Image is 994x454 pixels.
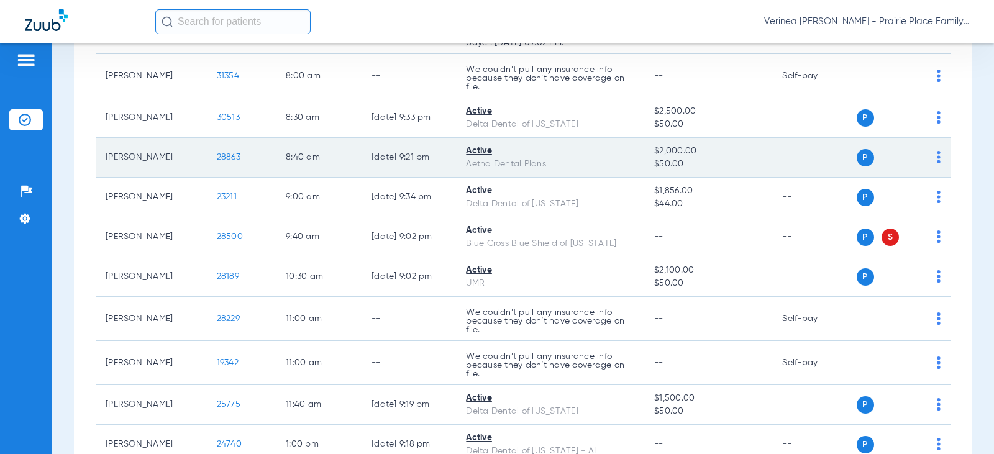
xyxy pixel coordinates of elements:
[654,145,762,158] span: $2,000.00
[25,9,68,31] img: Zuub Logo
[937,356,941,369] img: group-dot-blue.svg
[96,217,207,257] td: [PERSON_NAME]
[466,145,634,158] div: Active
[857,396,874,414] span: P
[466,352,634,378] p: We couldn’t pull any insurance info because they don’t have coverage on file.
[276,178,362,217] td: 9:00 AM
[466,405,634,418] div: Delta Dental of [US_STATE]
[466,158,634,171] div: Aetna Dental Plans
[466,264,634,277] div: Active
[654,184,762,197] span: $1,856.00
[654,405,762,418] span: $50.00
[466,308,634,334] p: We couldn’t pull any insurance info because they don’t have coverage on file.
[654,277,762,290] span: $50.00
[276,54,362,98] td: 8:00 AM
[217,193,237,201] span: 23211
[772,178,856,217] td: --
[937,111,941,124] img: group-dot-blue.svg
[276,385,362,425] td: 11:40 AM
[276,257,362,297] td: 10:30 AM
[654,392,762,405] span: $1,500.00
[772,341,856,385] td: Self-pay
[857,268,874,286] span: P
[362,297,456,341] td: --
[155,9,311,34] input: Search for patients
[466,65,634,91] p: We couldn’t pull any insurance info because they don’t have coverage on file.
[857,229,874,246] span: P
[217,232,243,241] span: 28500
[217,358,239,367] span: 19342
[362,138,456,178] td: [DATE] 9:21 PM
[654,264,762,277] span: $2,100.00
[937,312,941,325] img: group-dot-blue.svg
[857,436,874,453] span: P
[96,341,207,385] td: [PERSON_NAME]
[772,217,856,257] td: --
[654,440,663,448] span: --
[362,341,456,385] td: --
[362,178,456,217] td: [DATE] 9:34 PM
[217,314,240,323] span: 28229
[882,229,899,246] span: S
[276,297,362,341] td: 11:00 AM
[466,105,634,118] div: Active
[466,118,634,131] div: Delta Dental of [US_STATE]
[217,71,239,80] span: 31354
[654,118,762,131] span: $50.00
[857,189,874,206] span: P
[772,297,856,341] td: Self-pay
[937,270,941,283] img: group-dot-blue.svg
[654,314,663,323] span: --
[654,71,663,80] span: --
[362,217,456,257] td: [DATE] 9:02 PM
[276,341,362,385] td: 11:00 AM
[654,358,663,367] span: --
[96,98,207,138] td: [PERSON_NAME]
[937,151,941,163] img: group-dot-blue.svg
[466,224,634,237] div: Active
[217,272,239,281] span: 28189
[466,197,634,211] div: Delta Dental of [US_STATE]
[937,191,941,203] img: group-dot-blue.svg
[772,54,856,98] td: Self-pay
[937,438,941,450] img: group-dot-blue.svg
[466,184,634,197] div: Active
[772,138,856,178] td: --
[937,70,941,82] img: group-dot-blue.svg
[96,178,207,217] td: [PERSON_NAME]
[937,398,941,411] img: group-dot-blue.svg
[96,257,207,297] td: [PERSON_NAME]
[162,16,173,27] img: Search Icon
[362,257,456,297] td: [DATE] 9:02 PM
[654,232,663,241] span: --
[276,138,362,178] td: 8:40 AM
[362,54,456,98] td: --
[362,385,456,425] td: [DATE] 9:19 PM
[466,432,634,445] div: Active
[466,277,634,290] div: UMR
[654,158,762,171] span: $50.00
[857,109,874,127] span: P
[276,98,362,138] td: 8:30 AM
[772,257,856,297] td: --
[96,385,207,425] td: [PERSON_NAME]
[857,149,874,166] span: P
[362,98,456,138] td: [DATE] 9:33 PM
[654,105,762,118] span: $2,500.00
[217,400,240,409] span: 25775
[96,297,207,341] td: [PERSON_NAME]
[217,440,242,448] span: 24740
[764,16,969,28] span: Verinea [PERSON_NAME] - Prairie Place Family Dental
[96,54,207,98] td: [PERSON_NAME]
[937,230,941,243] img: group-dot-blue.svg
[217,153,240,161] span: 28863
[466,237,634,250] div: Blue Cross Blue Shield of [US_STATE]
[96,138,207,178] td: [PERSON_NAME]
[276,217,362,257] td: 9:40 AM
[772,98,856,138] td: --
[466,392,634,405] div: Active
[16,53,36,68] img: hamburger-icon
[654,197,762,211] span: $44.00
[772,385,856,425] td: --
[217,113,240,122] span: 30513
